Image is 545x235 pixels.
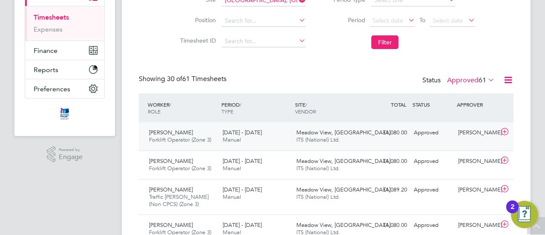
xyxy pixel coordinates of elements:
[295,108,316,115] span: VENDOR
[34,85,70,93] span: Preferences
[296,193,340,200] span: ITS (National) Ltd.
[221,108,233,115] span: TYPE
[149,136,211,143] span: Forklift Operator (Zone 3)
[169,101,171,108] span: /
[327,16,365,24] label: Period
[410,183,455,197] div: Approved
[447,76,495,84] label: Approved
[25,6,104,41] div: Timesheets
[149,129,193,136] span: [PERSON_NAME]
[148,108,161,115] span: ROLE
[25,41,104,60] button: Finance
[296,221,396,229] span: Meadow View, [GEOGRAPHIC_DATA]…
[146,97,219,119] div: WORKER
[59,146,83,154] span: Powered by
[223,221,262,229] span: [DATE] - [DATE]
[296,186,396,193] span: Meadow View, [GEOGRAPHIC_DATA]…
[433,17,463,24] span: Select date
[34,25,63,33] a: Expenses
[373,17,403,24] span: Select date
[222,15,306,27] input: Search for...
[305,101,307,108] span: /
[455,183,499,197] div: [PERSON_NAME]
[391,101,406,108] span: TOTAL
[410,154,455,168] div: Approved
[296,165,340,172] span: ITS (National) Ltd.
[455,154,499,168] div: [PERSON_NAME]
[223,186,262,193] span: [DATE] - [DATE]
[178,37,216,44] label: Timesheet ID
[149,193,209,208] span: Traffic [PERSON_NAME] (Non CPCS) (Zone 3)
[167,75,227,83] span: 61 Timesheets
[296,157,396,165] span: Meadow View, [GEOGRAPHIC_DATA]…
[149,221,193,229] span: [PERSON_NAME]
[25,107,105,121] a: Go to home page
[47,146,83,162] a: Powered byEngage
[223,136,241,143] span: Manual
[511,207,514,218] div: 2
[293,97,367,119] div: SITE
[511,201,538,228] button: Open Resource Center, 2 new notifications
[296,129,396,136] span: Meadow View, [GEOGRAPHIC_DATA]…
[422,75,496,87] div: Status
[167,75,182,83] span: 30 of
[219,97,293,119] div: PERIOD
[25,60,104,79] button: Reports
[34,13,69,21] a: Timesheets
[366,183,410,197] div: £1,089.20
[296,136,340,143] span: ITS (National) Ltd.
[149,157,193,165] span: [PERSON_NAME]
[223,157,262,165] span: [DATE] - [DATE]
[240,101,241,108] span: /
[223,129,262,136] span: [DATE] - [DATE]
[366,126,410,140] div: £1,080.00
[410,97,455,112] div: STATUS
[25,79,104,98] button: Preferences
[223,193,241,200] span: Manual
[366,218,410,232] div: £1,080.00
[223,165,241,172] span: Manual
[371,35,399,49] button: Filter
[417,15,428,26] span: To
[479,76,486,84] span: 61
[178,16,216,24] label: Position
[149,186,193,193] span: [PERSON_NAME]
[34,66,58,74] span: Reports
[59,107,71,121] img: itsconstruction-logo-retina.png
[366,154,410,168] div: £1,080.00
[455,218,499,232] div: [PERSON_NAME]
[410,126,455,140] div: Approved
[222,35,306,47] input: Search for...
[34,46,57,55] span: Finance
[139,75,228,84] div: Showing
[455,126,499,140] div: [PERSON_NAME]
[455,97,499,112] div: APPROVER
[149,165,211,172] span: Forklift Operator (Zone 3)
[59,154,83,161] span: Engage
[410,218,455,232] div: Approved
